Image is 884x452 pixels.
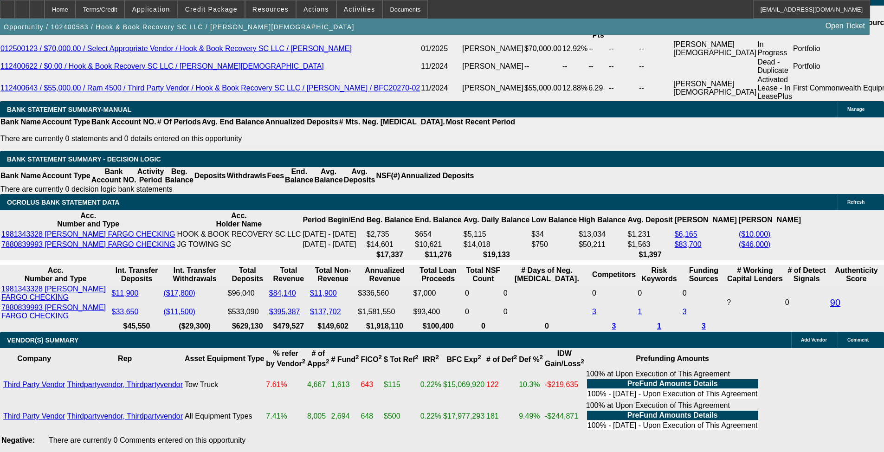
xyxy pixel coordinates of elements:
td: 122 [486,369,517,400]
th: Avg. Daily Balance [463,211,530,229]
sup: 2 [415,354,418,361]
th: Account Type [41,167,91,185]
td: $50,211 [578,240,626,249]
th: # Of Periods [157,117,201,127]
td: -$219,635 [544,369,585,400]
th: # Days of Neg. [MEDICAL_DATA]. [503,266,591,284]
th: Bank Account NO. [91,117,157,127]
b: $ Tot Ref [384,355,419,363]
td: 7.61% [265,369,306,400]
td: Dead - Duplicate [757,58,793,75]
a: 3 [592,308,596,316]
th: Total Deposits [227,266,268,284]
th: Risk Keywords [637,266,681,284]
p: There are currently 0 statements and 0 details entered on this opportunity [0,135,515,143]
td: -- [562,58,588,75]
td: 9.49% [518,401,543,432]
th: $19,133 [463,250,530,259]
th: Total Loan Proceeds [413,266,464,284]
th: Annualized Deposits [400,167,474,185]
td: Tow Truck [184,369,265,400]
b: BFC Exp [447,355,481,363]
span: BANK STATEMENT SUMMARY-MANUAL [7,106,131,113]
td: 0 [503,284,591,302]
div: $1,581,550 [358,308,411,316]
td: 10.3% [518,369,543,400]
th: $11,276 [414,250,462,259]
td: [PERSON_NAME][DEMOGRAPHIC_DATA] [673,40,757,58]
b: Prefunding Amounts [636,355,709,362]
td: 0 [503,303,591,321]
td: -- [588,58,608,75]
b: # of Apps [307,349,329,368]
span: Comment [847,337,869,342]
sup: 2 [540,354,543,361]
b: IDW Gain/Loss [545,349,584,368]
span: There are currently 0 Comments entered on this opportunity [49,436,245,444]
span: VENDOR(S) SUMMARY [7,336,78,344]
sup: 2 [355,354,359,361]
th: Acc. Holder Name [176,211,301,229]
th: Avg. End Balance [201,117,265,127]
div: 100% at Upon Execution of This Agreement [586,401,759,431]
td: $14,601 [366,240,413,249]
button: Resources [245,0,296,18]
button: Application [125,0,177,18]
td: 0.22% [420,401,442,432]
td: HOOK & BOOK RECOVERY SC LLC [176,230,301,239]
th: NSF(#) [375,167,400,185]
td: $7,000 [413,284,464,302]
a: Thirdpartyvendor, Thirdpartyvendor [67,412,183,420]
td: 0 [465,303,502,321]
td: 4,667 [307,369,329,400]
a: 3 [612,322,616,330]
span: Add Vendor [801,337,827,342]
th: ($29,300) [163,322,226,331]
td: $750 [531,240,577,249]
th: Most Recent Period [445,117,516,127]
a: $395,387 [269,308,300,316]
th: # Working Capital Lenders [726,266,784,284]
td: 7.41% [265,401,306,432]
sup: 2 [326,358,329,365]
td: 181 [486,401,517,432]
th: Withdrawls [226,167,266,185]
td: 100% - [DATE] - Upon Execution of This Agreement [587,421,758,430]
span: OCROLUS BANK STATEMENT DATA [7,199,119,206]
a: $11,900 [310,289,337,297]
td: All Equipment Types [184,401,265,432]
span: Manage [847,107,865,112]
span: Credit Package [185,6,238,13]
td: 1,613 [331,369,360,400]
td: 2,694 [331,401,360,432]
a: 90 [830,297,840,308]
span: Refresh to pull Number of Working Capital Lenders [727,298,731,306]
sup: 2 [581,358,584,365]
th: Fees [267,167,284,185]
td: 0 [785,284,829,321]
b: FICO [361,355,382,363]
b: # Fund [331,355,359,363]
a: ($11,500) [163,308,195,316]
div: $336,560 [358,289,411,297]
th: $1,918,110 [357,322,412,331]
td: Activated Lease - In LeasePlus [757,75,793,101]
th: High Balance [578,211,626,229]
b: PreFund Amounts Details [627,380,718,387]
a: ($10,000) [739,230,771,238]
a: $137,702 [310,308,341,316]
td: $17,977,293 [443,401,485,432]
td: 11/2024 [420,58,462,75]
th: Int. Transfer Withdrawals [163,266,226,284]
b: IRR [423,355,439,363]
td: [DATE] - [DATE] [302,230,365,239]
b: % refer by Vendor [266,349,305,368]
button: Credit Package [178,0,245,18]
span: Activities [344,6,375,13]
td: $93,400 [413,303,464,321]
th: $1,397 [627,250,673,259]
th: Funding Sources [682,266,725,284]
td: 0 [682,284,725,302]
td: $533,090 [227,303,268,321]
th: Bank Account NO. [91,167,137,185]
